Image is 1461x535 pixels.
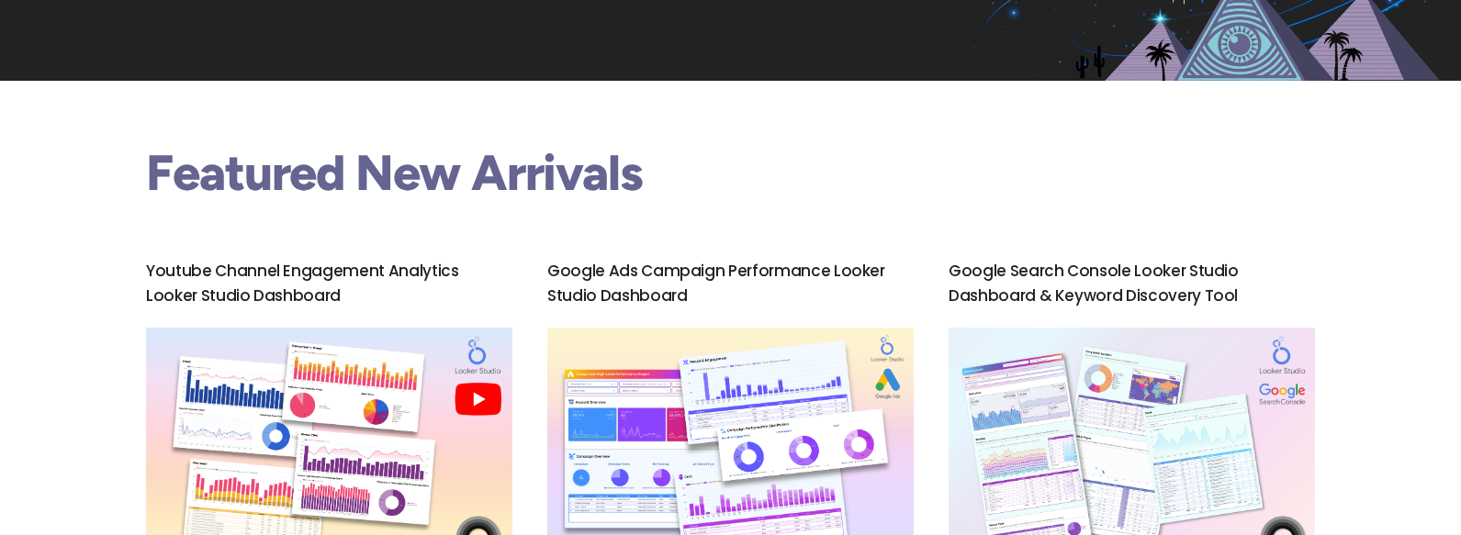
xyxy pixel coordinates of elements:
[547,260,914,309] p: Google Ads Campaign Performance Looker Studio Dashboard
[146,149,1315,217] h2: Featured New Arrivals
[146,260,512,309] p: Youtube Channel Engagement Analytics Looker Studio Dashboard
[949,260,1315,309] p: Google Search Console Looker Studio Dashboard & Keyword Discovery Tool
